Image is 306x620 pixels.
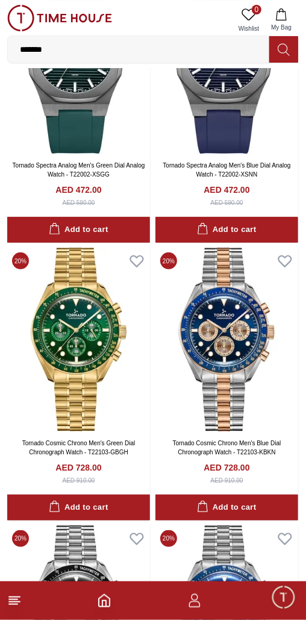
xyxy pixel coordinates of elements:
h4: AED 472.00 [204,184,249,196]
a: Tornado Spectra Analog Men's Blue Dial Analog Watch - T22002-XSNN [163,162,290,178]
div: AED 910.00 [211,476,243,485]
span: 20 % [12,530,29,547]
div: [PERSON_NAME] [61,13,216,24]
div: Nearest Store Locator [79,492,193,513]
span: 04:58 AM [157,442,189,450]
em: Back [6,6,30,30]
button: Add to cart [155,495,298,521]
a: Tornado Spectra Analog Men's Green Dial Analog Watch - T22002-XSGG [13,162,145,178]
div: [PERSON_NAME] [9,384,306,397]
span: Exchanges [243,468,292,482]
h4: AED 728.00 [55,462,101,474]
button: My Bag [264,5,299,36]
div: Chat Widget [270,584,297,611]
a: Tornado Cosmic Chrono Men's Green Dial Chronograph Watch - T22103-GBGH [22,440,136,456]
div: New Enquiry [97,464,170,486]
span: Track your Shipment [199,523,292,537]
div: Track your Shipment [192,519,300,541]
div: Add to cart [197,223,256,237]
span: Request a callback [207,495,292,510]
img: Tornado Cosmic Chrono Men's Green Dial Chronograph Watch - T22103-GBGH [7,248,150,431]
span: 20 % [12,252,29,269]
span: 20 % [160,530,177,547]
div: Add to cart [49,501,108,515]
div: Services [176,464,230,486]
span: New Enquiry [105,468,162,482]
div: Add to cart [197,501,256,515]
button: Add to cart [155,217,298,243]
div: Exchanges [236,464,300,486]
span: Hello! I'm your Time House Watches Support Assistant. How can I assist you [DATE]? [17,407,181,447]
div: AED 590.00 [63,198,95,207]
span: Services [184,468,222,482]
span: My Bag [266,23,296,32]
img: Profile picture of Zoe [34,8,54,28]
a: Tornado Cosmic Chrono Men's Blue Dial Chronograph Watch - T22103-KBKN [173,440,281,456]
div: Request a callback [199,492,300,513]
button: Add to cart [7,495,150,521]
span: 20 % [160,252,177,269]
div: Add to cart [49,223,108,237]
a: Home [97,593,111,608]
div: AED 590.00 [211,198,243,207]
h4: AED 728.00 [204,462,249,474]
a: 0Wishlist [234,5,264,36]
span: Nearest Store Locator [87,495,186,510]
span: 0 [252,5,261,14]
h4: AED 472.00 [55,184,101,196]
div: AED 910.00 [63,476,95,485]
img: Tornado Cosmic Chrono Men's Blue Dial Chronograph Watch - T22103-KBKN [155,248,298,431]
img: ... [7,5,112,31]
em: Minimize [276,6,300,30]
span: Wishlist [234,24,264,33]
button: Add to cart [7,217,150,243]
